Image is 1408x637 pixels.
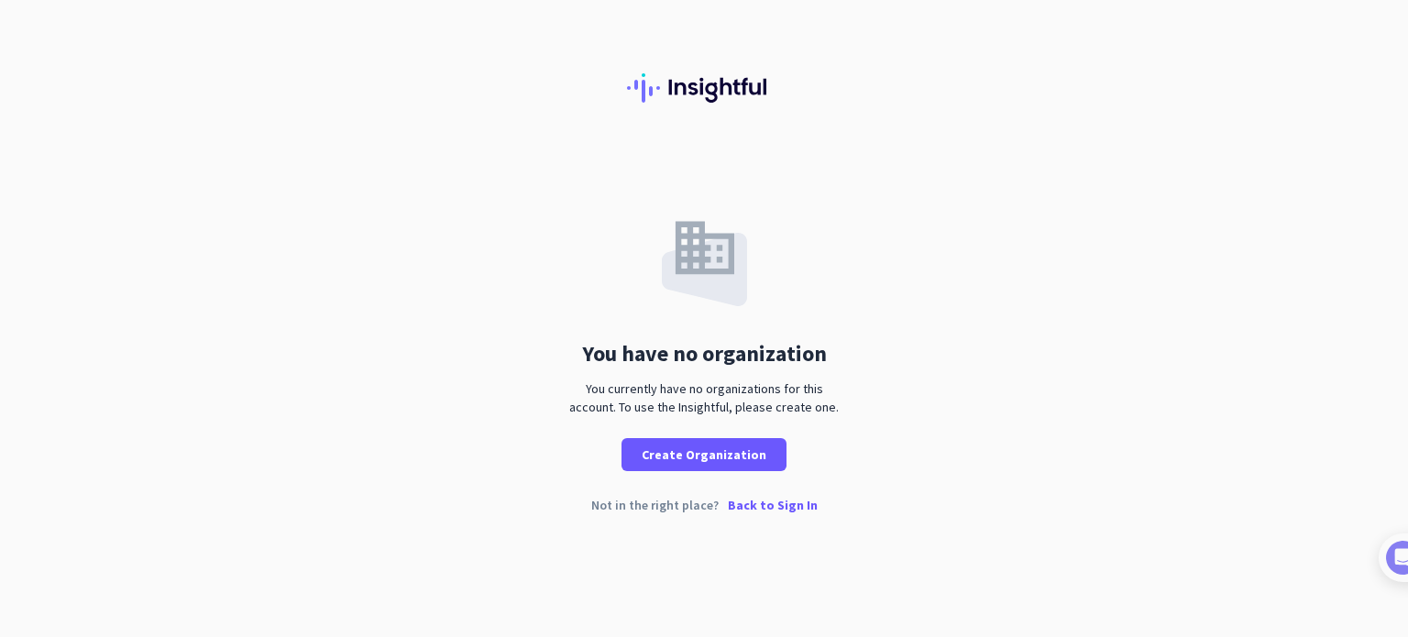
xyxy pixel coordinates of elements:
div: You have no organization [582,343,827,365]
p: Back to Sign In [728,499,818,511]
span: Create Organization [642,445,766,464]
button: Create Organization [621,438,786,471]
div: You currently have no organizations for this account. To use the Insightful, please create one. [562,379,846,416]
img: Insightful [627,73,781,103]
